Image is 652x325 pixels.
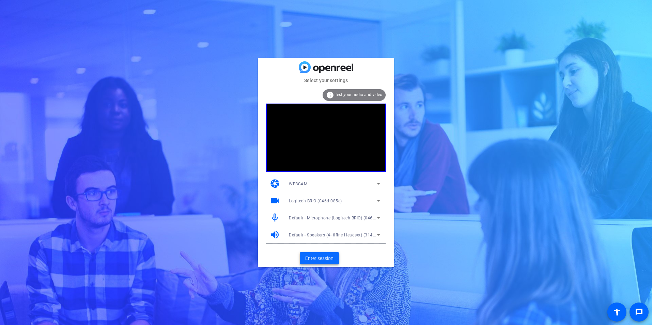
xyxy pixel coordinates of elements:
mat-icon: mic_none [270,213,280,223]
span: WEBCAM [289,182,307,186]
mat-card-subtitle: Select your settings [258,77,394,84]
mat-icon: accessibility [613,308,621,316]
span: Logitech BRIO (046d:085e) [289,199,342,203]
button: Enter session [300,252,339,264]
mat-icon: camera [270,179,280,189]
mat-icon: message [635,308,643,316]
span: Test your audio and video [335,92,382,97]
span: Default - Speakers (4- fifine Headset) (3142:0080) [289,232,388,237]
mat-icon: volume_up [270,230,280,240]
mat-icon: videocam [270,196,280,206]
span: Default - Microphone (Logitech BRIO) (046d:085e) [289,215,388,220]
span: Enter session [305,255,334,262]
mat-icon: info [326,91,334,99]
img: blue-gradient.svg [299,61,353,73]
